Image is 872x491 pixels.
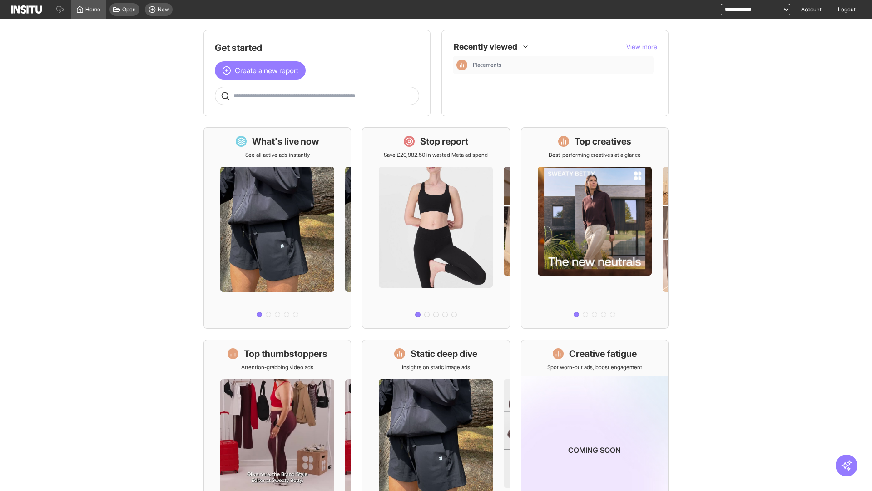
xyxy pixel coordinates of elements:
a: What's live nowSee all active ads instantly [203,127,351,329]
p: Attention-grabbing video ads [241,364,313,371]
p: Best-performing creatives at a glance [549,151,641,159]
a: Stop reportSave £20,982.50 in wasted Meta ad spend [362,127,510,329]
span: Placements [473,61,650,69]
button: View more [626,42,657,51]
button: Create a new report [215,61,306,80]
h1: Top thumbstoppers [244,347,327,360]
p: See all active ads instantly [245,151,310,159]
div: Insights [456,60,467,70]
span: Create a new report [235,65,298,76]
span: Home [85,6,100,13]
img: Logo [11,5,42,14]
span: Placements [473,61,501,69]
h1: Get started [215,41,419,54]
span: Open [122,6,136,13]
a: Top creativesBest-performing creatives at a glance [521,127,669,329]
p: Insights on static image ads [402,364,470,371]
p: Save £20,982.50 in wasted Meta ad spend [384,151,488,159]
span: View more [626,43,657,50]
h1: Top creatives [575,135,631,148]
h1: What's live now [252,135,319,148]
h1: Static deep dive [411,347,477,360]
h1: Stop report [420,135,468,148]
span: New [158,6,169,13]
